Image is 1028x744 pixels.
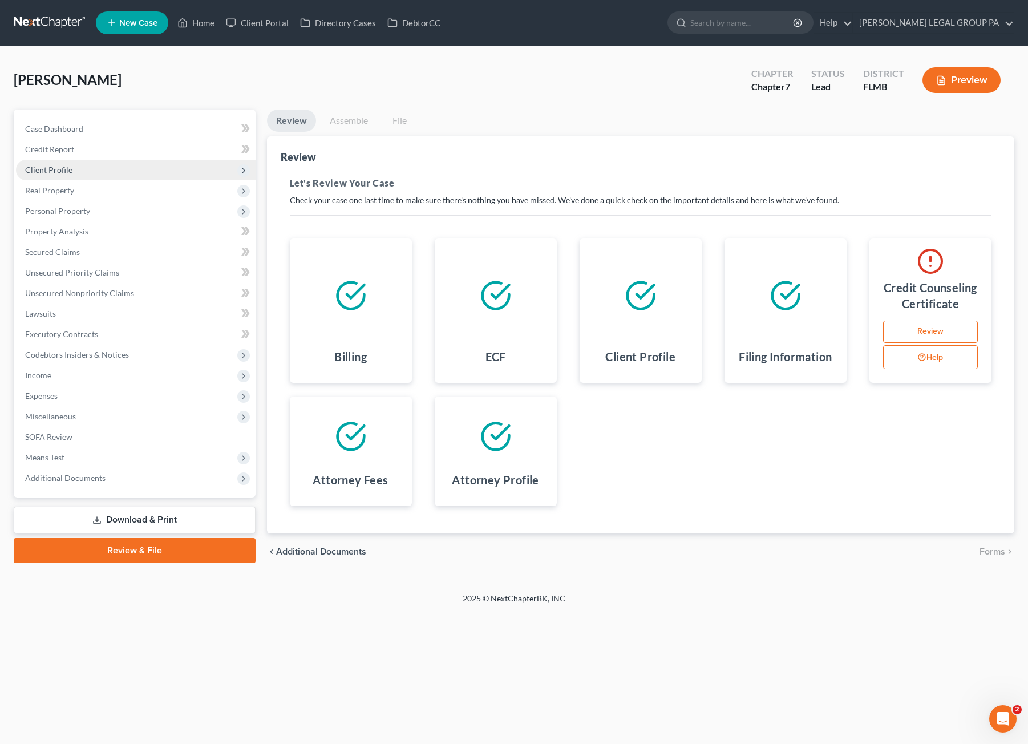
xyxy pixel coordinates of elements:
button: Preview [922,67,1001,93]
span: Unsecured Priority Claims [25,268,119,277]
span: Expenses [25,391,58,401]
a: Assemble [321,110,377,132]
span: Client Profile [25,165,72,175]
button: Forms chevron_right [980,547,1014,556]
span: Personal Property [25,206,90,216]
a: Unsecured Priority Claims [16,262,256,283]
i: chevron_right [1005,547,1014,556]
div: Chapter [751,80,793,94]
div: Chapter [751,67,793,80]
span: Executory Contracts [25,329,98,339]
h4: Attorney Fees [313,472,388,488]
a: Review & File [14,538,256,563]
a: Download & Print [14,507,256,533]
a: Executory Contracts [16,324,256,345]
div: FLMB [863,80,904,94]
a: File [382,110,418,132]
div: District [863,67,904,80]
a: Review [883,321,978,343]
h4: Attorney Profile [452,472,539,488]
p: Check your case one last time to make sure there's nothing you have missed. We've done a quick ch... [290,195,992,206]
span: Secured Claims [25,247,80,257]
span: Additional Documents [25,473,106,483]
span: Miscellaneous [25,411,76,421]
a: [PERSON_NAME] LEGAL GROUP PA [853,13,1014,33]
button: Help [883,345,978,369]
a: Review [267,110,316,132]
a: Lawsuits [16,304,256,324]
a: Client Portal [220,13,294,33]
div: Lead [811,80,845,94]
span: Means Test [25,452,64,462]
h4: Client Profile [605,349,675,365]
div: 2025 © NextChapterBK, INC [189,593,839,613]
h5: Let's Review Your Case [290,176,992,190]
span: New Case [119,19,157,27]
i: chevron_left [267,547,276,556]
div: Help [883,345,982,371]
a: Property Analysis [16,221,256,242]
span: Unsecured Nonpriority Claims [25,288,134,298]
span: Forms [980,547,1005,556]
div: Status [811,67,845,80]
span: SOFA Review [25,432,72,442]
a: Unsecured Nonpriority Claims [16,283,256,304]
span: Income [25,370,51,380]
a: Help [814,13,852,33]
input: Search by name... [690,12,795,33]
a: chevron_left Additional Documents [267,547,366,556]
h4: Billing [334,349,367,365]
span: Additional Documents [276,547,366,556]
a: Credit Report [16,139,256,160]
span: Real Property [25,185,74,195]
span: Codebtors Insiders & Notices [25,350,129,359]
span: 2 [1013,705,1022,714]
a: SOFA Review [16,427,256,447]
span: Property Analysis [25,227,88,236]
span: 7 [785,81,790,92]
a: Home [172,13,220,33]
iframe: Intercom live chat [989,705,1017,733]
a: Case Dashboard [16,119,256,139]
span: Case Dashboard [25,124,83,134]
span: Lawsuits [25,309,56,318]
h4: Credit Counseling Certificate [879,280,982,312]
a: DebtorCC [382,13,446,33]
h4: ECF [485,349,506,365]
h4: Filing Information [739,349,832,365]
a: Secured Claims [16,242,256,262]
span: Credit Report [25,144,74,154]
div: Review [281,150,316,164]
a: Directory Cases [294,13,382,33]
span: [PERSON_NAME] [14,71,122,88]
